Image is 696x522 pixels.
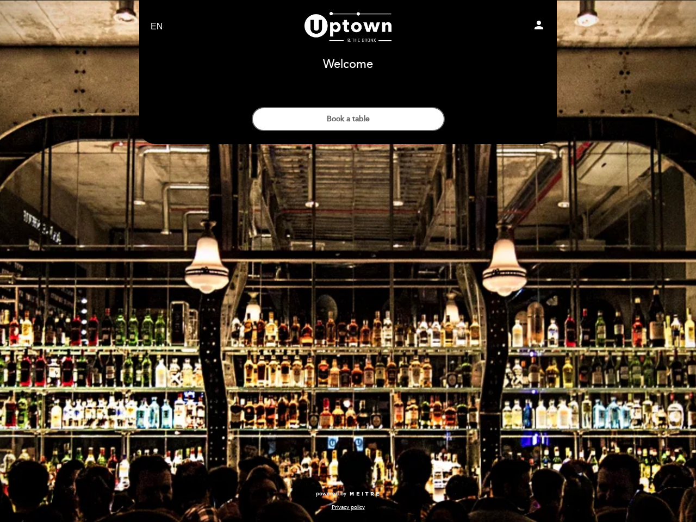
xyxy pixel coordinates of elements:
[316,490,346,498] span: powered by
[532,18,545,32] i: person
[332,504,365,511] a: Privacy policy
[323,58,373,71] h1: Welcome
[280,12,416,42] a: Uptown
[316,490,380,498] a: powered by
[252,107,445,131] button: Book a table
[532,18,545,35] button: person
[349,492,380,497] img: MEITRE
